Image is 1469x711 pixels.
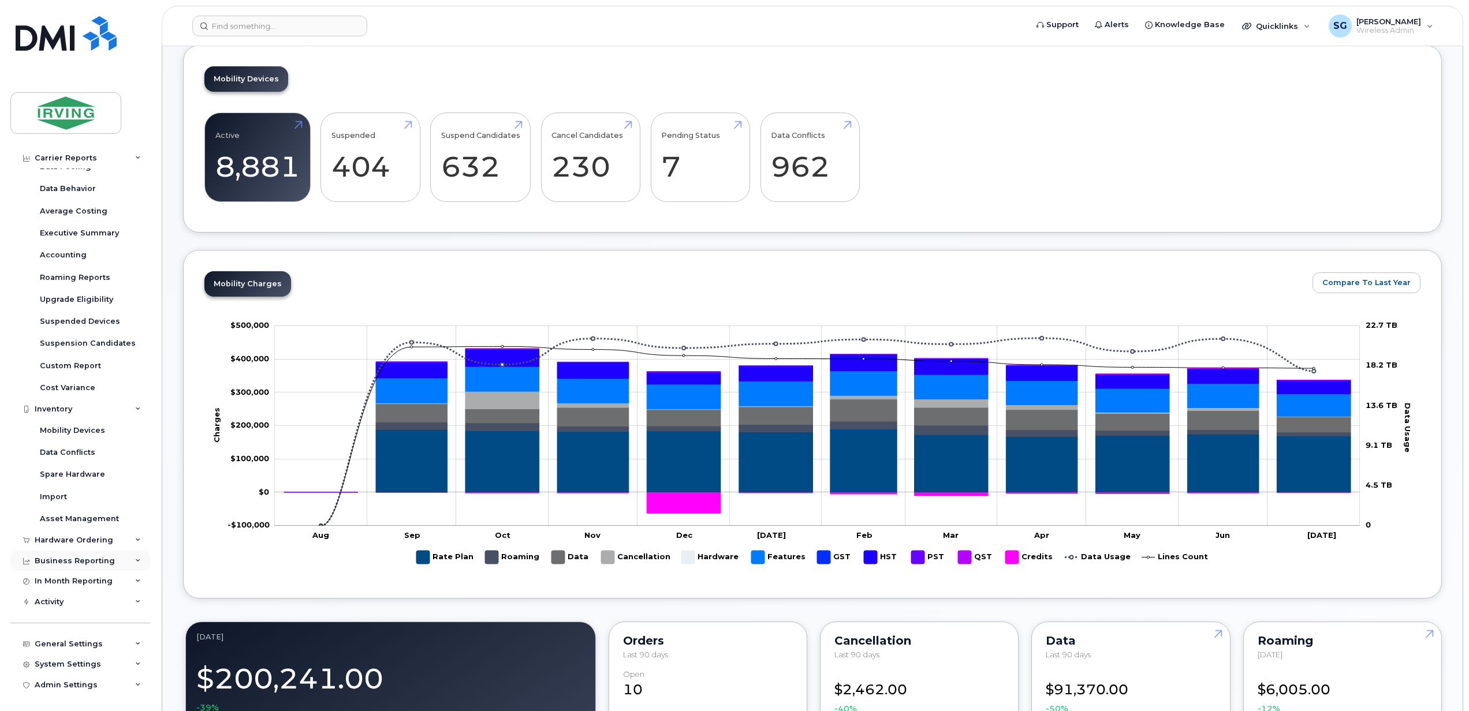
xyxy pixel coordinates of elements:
g: PST [911,546,946,568]
g: Lines Count [1142,546,1208,568]
a: Alerts [1087,13,1137,36]
span: Alerts [1105,19,1129,31]
span: Quicklinks [1256,21,1298,31]
input: Find something... [192,16,367,36]
span: Last 90 days [834,650,879,659]
tspan: $500,000 [230,320,269,330]
tspan: Aug [312,530,329,539]
a: Suspended 404 [331,119,409,196]
span: [DATE] [1258,650,1282,659]
tspan: Apr [1034,530,1049,539]
div: 10 [623,670,793,700]
tspan: [DATE] [757,530,786,539]
tspan: Mar [944,530,959,539]
tspan: Jun [1216,530,1230,539]
div: August 2025 [196,633,585,642]
span: SG [1333,19,1347,33]
span: Last 90 days [1046,650,1091,659]
div: Data [1046,636,1216,645]
span: Compare To Last Year [1322,277,1411,288]
div: Quicklinks [1234,14,1318,38]
tspan: Sep [404,530,420,539]
span: Support [1046,19,1079,31]
tspan: 0 [1366,520,1371,529]
g: $0 [230,454,269,463]
tspan: -$100,000 [228,520,270,529]
g: Hardware [681,546,740,568]
a: Mobility Charges [204,271,291,297]
a: Knowledge Base [1137,13,1233,36]
tspan: Dec [676,530,693,539]
g: Credits [284,492,1351,513]
span: [PERSON_NAME] [1356,17,1421,26]
g: Data [551,546,590,568]
a: Cancel Candidates 230 [551,119,629,196]
tspan: [DATE] [1308,530,1337,539]
tspan: Charges [212,407,221,443]
tspan: 18.2 TB [1366,360,1397,369]
div: Orders [623,636,793,645]
g: GST [817,546,852,568]
g: $0 [230,354,269,363]
g: Legend [416,546,1208,568]
g: Features [751,546,806,568]
a: Data Conflicts 962 [771,119,849,196]
tspan: Oct [495,530,510,539]
button: Compare To Last Year [1313,272,1420,293]
tspan: $400,000 [230,354,269,363]
a: Support [1028,13,1087,36]
tspan: Feb [856,530,873,539]
tspan: $300,000 [230,387,269,396]
g: Chart [212,320,1413,568]
g: Rate Plan [416,546,473,568]
div: Open [623,670,644,679]
tspan: Data Usage [1404,403,1413,452]
tspan: May [1124,530,1141,539]
a: Active 8,881 [215,119,300,196]
a: Mobility Devices [204,66,288,92]
span: Last 90 days [623,650,668,659]
g: Data Usage [1065,546,1131,568]
a: Suspend Candidates 632 [441,119,520,196]
div: Roaming [1258,636,1427,645]
g: Cancellation [601,546,670,568]
tspan: $100,000 [230,454,269,463]
g: $0 [230,320,269,330]
g: $0 [228,520,270,529]
tspan: $200,000 [230,420,269,429]
g: Credits [1005,546,1053,568]
tspan: Nov [585,530,601,539]
span: Wireless Admin [1356,26,1421,35]
div: Cancellation [834,636,1004,645]
span: Knowledge Base [1155,19,1225,31]
g: HST [864,546,900,568]
tspan: 13.6 TB [1366,400,1397,409]
a: Pending Status 7 [661,119,739,196]
g: Rate Plan [284,429,1351,492]
tspan: 9.1 TB [1366,440,1392,449]
tspan: $0 [259,487,269,496]
g: $0 [230,387,269,396]
tspan: 22.7 TB [1366,320,1397,330]
div: Sheryl Galorport [1321,14,1441,38]
tspan: 4.5 TB [1366,480,1392,489]
g: $0 [230,420,269,429]
g: Roaming [485,546,540,568]
g: QST [958,546,994,568]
